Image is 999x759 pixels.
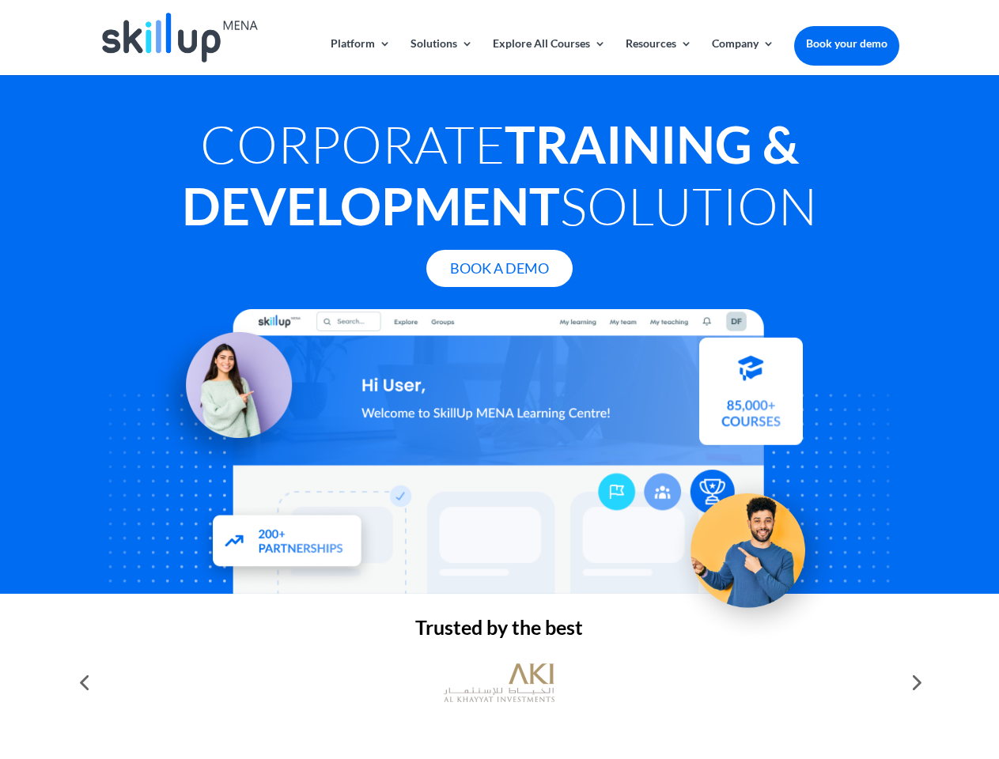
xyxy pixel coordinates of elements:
[196,500,380,587] img: Partners - SkillUp Mena
[331,38,391,75] a: Platform
[100,617,899,645] h2: Trusted by the best
[102,13,257,62] img: Skillup Mena
[100,113,899,244] h1: Corporate Solution
[182,113,799,236] strong: Training & Development
[444,655,554,710] img: al khayyat investments logo
[626,38,692,75] a: Resources
[668,460,843,636] img: Upskill your workforce - SkillUp
[699,344,803,451] img: Courses library - SkillUp MENA
[736,588,999,759] iframe: Chat Widget
[493,38,606,75] a: Explore All Courses
[148,314,308,474] img: Learning Management Solution - SkillUp
[712,38,774,75] a: Company
[411,38,473,75] a: Solutions
[794,26,899,61] a: Book your demo
[426,250,573,287] a: Book A Demo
